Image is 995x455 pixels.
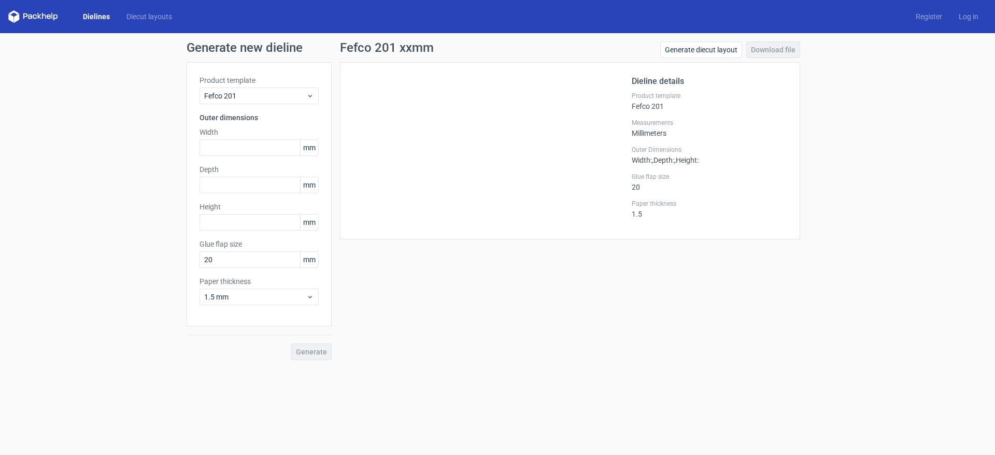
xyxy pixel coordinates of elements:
a: Dielines [75,11,118,22]
a: Generate diecut layout [660,41,742,58]
span: mm [300,140,318,155]
h1: Generate new dieline [187,41,808,54]
label: Product template [200,75,319,86]
span: mm [300,215,318,230]
label: Glue flap size [200,239,319,249]
a: Register [907,11,950,22]
span: mm [300,177,318,193]
span: , Height : [674,156,699,164]
div: Fefco 201 [632,92,787,110]
label: Measurements [632,119,787,127]
label: Paper thickness [200,276,319,287]
span: Width : [632,156,652,164]
h3: Outer dimensions [200,112,319,123]
span: Fefco 201 [204,91,306,101]
label: Height [200,202,319,212]
span: , Depth : [652,156,674,164]
label: Paper thickness [632,200,787,208]
h1: Fefco 201 xxmm [340,41,434,54]
div: Millimeters [632,119,787,137]
span: mm [300,252,318,267]
label: Outer Dimensions [632,146,787,154]
span: 1.5 mm [204,292,306,302]
label: Product template [632,92,787,100]
div: 1.5 [632,200,787,218]
h2: Dieline details [632,75,787,88]
label: Depth [200,164,319,175]
div: 20 [632,173,787,191]
a: Diecut layouts [118,11,180,22]
a: Log in [950,11,987,22]
label: Width [200,127,319,137]
label: Glue flap size [632,173,787,181]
